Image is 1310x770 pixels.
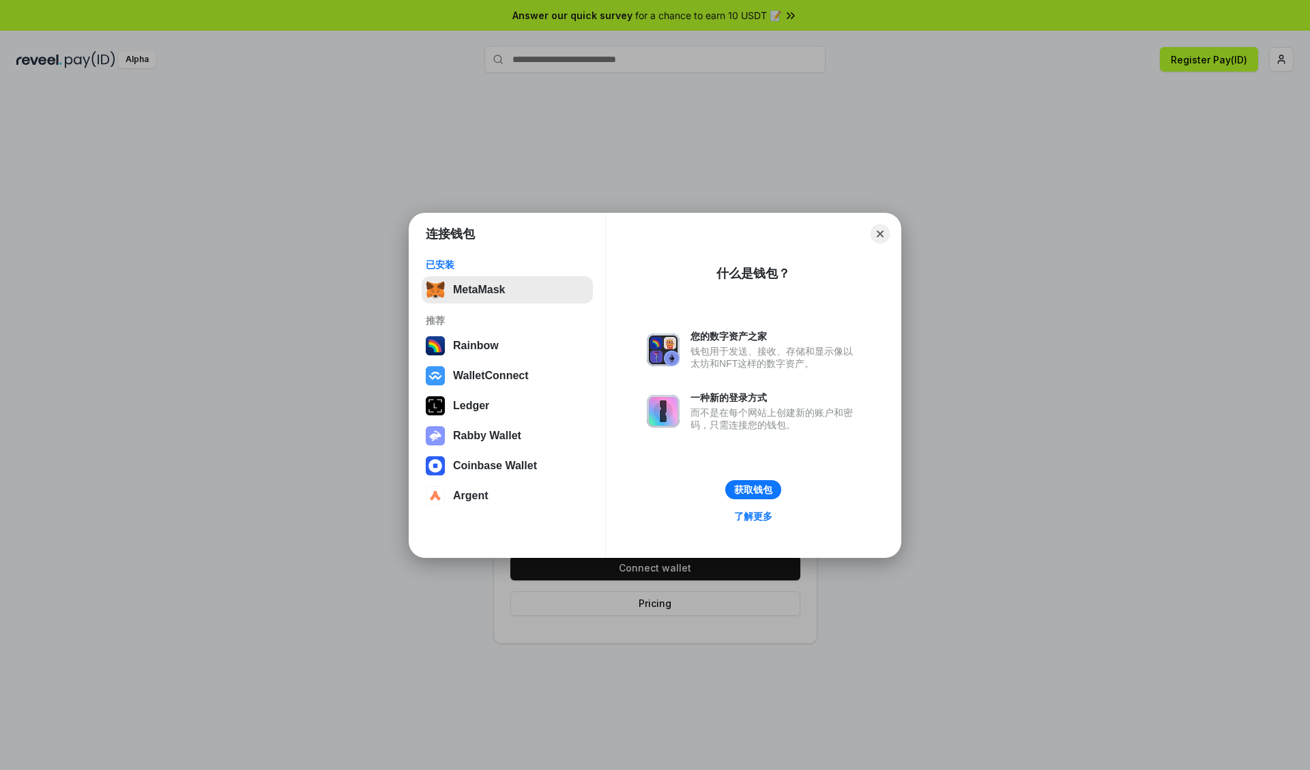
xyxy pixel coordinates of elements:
[422,422,593,449] button: Rabby Wallet
[426,456,445,475] img: svg+xml,%3Csvg%20width%3D%2228%22%20height%3D%2228%22%20viewBox%3D%220%200%2028%2028%22%20fill%3D...
[422,452,593,479] button: Coinbase Wallet
[690,345,860,370] div: 钱包用于发送、接收、存储和显示像以太坊和NFT这样的数字资产。
[726,507,781,525] a: 了解更多
[647,395,680,428] img: svg+xml,%3Csvg%20xmlns%3D%22http%3A%2F%2Fwww.w3.org%2F2000%2Fsvg%22%20fill%3D%22none%22%20viewBox...
[426,226,475,242] h1: 连接钱包
[716,265,790,282] div: 什么是钱包？
[453,490,489,502] div: Argent
[734,484,772,496] div: 获取钱包
[453,370,529,382] div: WalletConnect
[422,276,593,303] button: MetaMask
[422,392,593,419] button: Ledger
[422,482,593,509] button: Argent
[690,330,860,342] div: 您的数字资产之家
[690,406,860,431] div: 而不是在每个网站上创建新的账户和密码，只需连接您的钱包。
[453,430,521,442] div: Rabby Wallet
[453,460,537,472] div: Coinbase Wallet
[453,400,489,412] div: Ledger
[426,280,445,299] img: svg+xml,%3Csvg%20fill%3D%22none%22%20height%3D%2233%22%20viewBox%3D%220%200%2035%2033%22%20width%...
[725,480,781,499] button: 获取钱包
[426,336,445,355] img: svg+xml,%3Csvg%20width%3D%22120%22%20height%3D%22120%22%20viewBox%3D%220%200%20120%20120%22%20fil...
[426,426,445,445] img: svg+xml,%3Csvg%20xmlns%3D%22http%3A%2F%2Fwww.w3.org%2F2000%2Fsvg%22%20fill%3D%22none%22%20viewBox...
[426,314,589,327] div: 推荐
[690,391,860,404] div: 一种新的登录方式
[871,224,890,243] button: Close
[422,332,593,359] button: Rainbow
[426,366,445,385] img: svg+xml,%3Csvg%20width%3D%2228%22%20height%3D%2228%22%20viewBox%3D%220%200%2028%2028%22%20fill%3D...
[453,340,499,352] div: Rainbow
[734,510,772,522] div: 了解更多
[426,258,589,271] div: 已安装
[453,284,505,296] div: MetaMask
[426,396,445,415] img: svg+xml,%3Csvg%20xmlns%3D%22http%3A%2F%2Fwww.w3.org%2F2000%2Fsvg%22%20width%3D%2228%22%20height%3...
[422,362,593,389] button: WalletConnect
[647,334,680,366] img: svg+xml,%3Csvg%20xmlns%3D%22http%3A%2F%2Fwww.w3.org%2F2000%2Fsvg%22%20fill%3D%22none%22%20viewBox...
[426,486,445,505] img: svg+xml,%3Csvg%20width%3D%2228%22%20height%3D%2228%22%20viewBox%3D%220%200%2028%2028%22%20fill%3D...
